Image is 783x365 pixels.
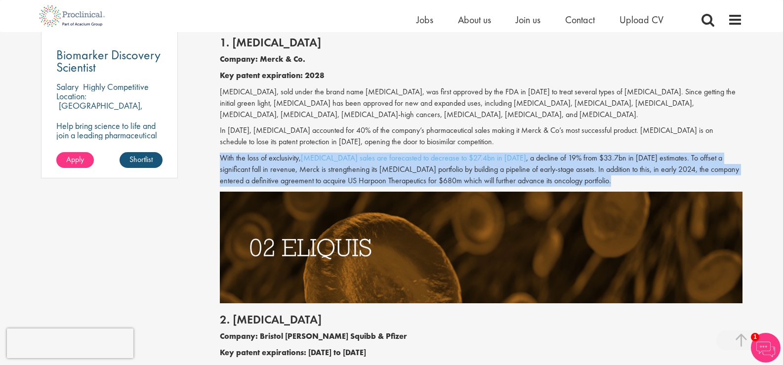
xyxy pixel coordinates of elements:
a: Shortlist [120,152,163,168]
a: Jobs [416,13,433,26]
a: Biomarker Discovery Scientist [56,49,163,74]
span: Location: [56,90,86,102]
iframe: reCAPTCHA [7,328,133,358]
p: Highly Competitive [83,81,149,92]
a: Join us [516,13,540,26]
span: 1 [751,333,759,341]
a: Upload CV [619,13,663,26]
h2: 2. [MEDICAL_DATA] [220,313,742,326]
b: Key patent expiration: 2028 [220,70,325,81]
a: [MEDICAL_DATA] sales are forecasted to decrease to $27.4bn in [DATE] [301,153,526,163]
b: Key patent expirations: [DATE] to [DATE] [220,347,366,358]
a: Apply [56,152,94,168]
span: Biomarker Discovery Scientist [56,46,161,76]
p: In [DATE], [MEDICAL_DATA] accounted for 40% of the company’s pharmaceutical sales making it Merck... [220,125,742,148]
span: Salary [56,81,79,92]
b: Company: Merck & Co. [220,54,305,64]
img: Chatbot [751,333,781,363]
span: Apply [66,154,84,164]
b: Company: Bristol [PERSON_NAME] Squibb & Pfizer [220,331,407,341]
a: Contact [565,13,595,26]
p: [MEDICAL_DATA], sold under the brand name [MEDICAL_DATA], was first approved by the FDA in [DATE]... [220,86,742,121]
p: With the loss of exclusivity, , a decline of 19% from $33.7bn in [DATE] estimates. To offset a si... [220,153,742,187]
img: Drugs with patents due to expire Eliquis [220,192,742,303]
a: About us [458,13,491,26]
p: Help bring science to life and join a leading pharmaceutical company to play a key role in delive... [56,121,163,177]
h2: 1. [MEDICAL_DATA] [220,36,742,49]
p: [GEOGRAPHIC_DATA], [GEOGRAPHIC_DATA] [56,100,143,121]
